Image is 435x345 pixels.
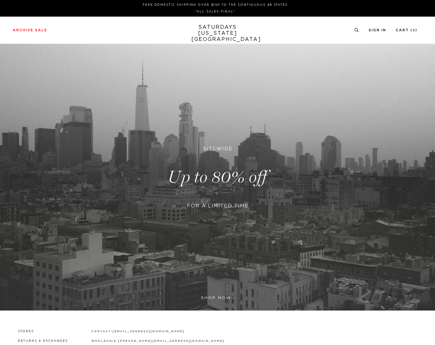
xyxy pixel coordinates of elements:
a: Returns & Exchanges [18,340,68,342]
strong: contact: [91,330,113,333]
a: [EMAIL_ADDRESS][DOMAIN_NAME] [113,330,184,333]
strong: wholesale: [91,340,118,342]
a: [PERSON_NAME][EMAIL_ADDRESS][DOMAIN_NAME] [118,340,224,342]
a: SATURDAYS[US_STATE][GEOGRAPHIC_DATA] [191,24,244,42]
p: FREE DOMESTIC SHIPPING OVER $150 TO THE CONTIGUOUS 48 STATES [15,3,415,7]
a: Stores [18,330,34,333]
a: Archive Sale [13,28,47,32]
a: Sign In [369,28,386,32]
p: *ALL SALES FINAL* [15,9,415,14]
a: Cart (0) [396,28,417,32]
small: 0 [413,29,415,32]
